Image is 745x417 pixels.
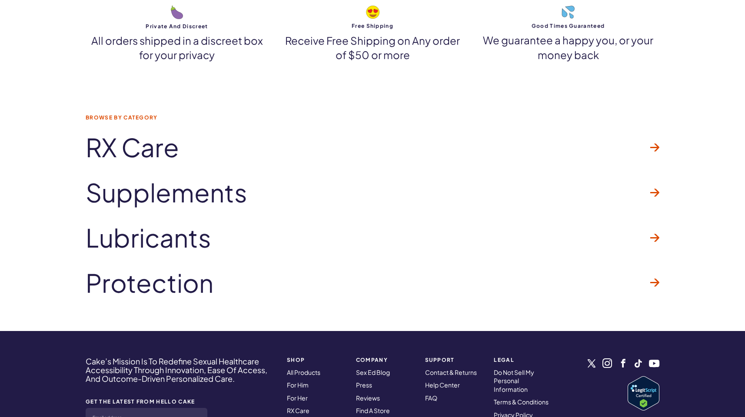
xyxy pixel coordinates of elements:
[356,394,380,402] a: Reviews
[477,23,659,29] strong: Good Times Guaranteed
[356,381,372,389] a: Press
[287,407,309,414] a: RX Care
[366,6,379,19] img: heart-eyes emoji
[287,394,308,402] a: For Her
[425,381,460,389] a: Help Center
[86,215,659,260] a: Lubricants
[171,6,183,19] img: eggplant emoji
[477,33,659,62] p: We guarantee a happy you, or your money back
[562,6,575,19] img: droplets emoji
[425,368,477,376] a: Contact & Returns
[86,399,207,404] strong: GET THE LATEST FROM HELLO CAKE
[86,224,211,252] span: Lubricants
[86,115,659,120] span: Browse by Category
[287,368,320,376] a: All Products
[86,33,268,63] p: All orders shipped in a discreet box for your privacy
[425,357,484,363] strong: Support
[86,269,213,297] span: Protection
[86,179,247,206] span: Supplements
[628,376,659,410] img: Verify Approval for www.hellocake.com
[494,398,549,406] a: Terms & Conditions
[628,376,659,410] a: Verify LegitScript Approval for www.hellocake.com
[86,170,659,215] a: Supplements
[86,125,659,170] a: RX Care
[356,368,390,376] a: Sex Ed Blog
[356,407,390,414] a: Find A Store
[281,23,464,29] strong: Free Shipping
[494,368,534,393] a: Do Not Sell My Personal Information
[86,23,268,29] strong: Private and discreet
[287,381,309,389] a: For Him
[86,260,659,305] a: Protection
[281,33,464,63] p: Receive Free Shipping on Any order of $50 or more
[86,133,179,161] span: RX Care
[494,357,552,363] strong: Legal
[86,357,276,383] h4: Cake’s Mission Is To Redefine Sexual Healthcare Accessibility Through Innovation, Ease Of Access,...
[425,394,437,402] a: FAQ
[287,357,346,363] strong: SHOP
[356,357,415,363] strong: COMPANY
